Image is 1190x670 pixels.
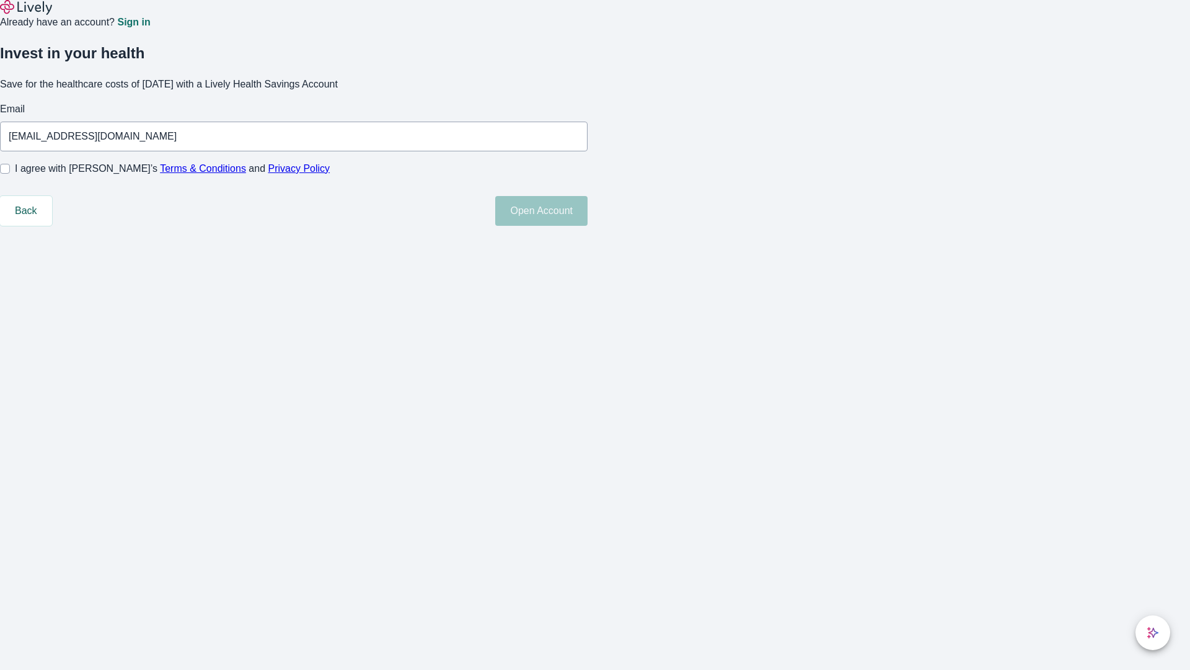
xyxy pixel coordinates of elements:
a: Privacy Policy [268,163,330,174]
a: Terms & Conditions [160,163,246,174]
span: I agree with [PERSON_NAME]’s and [15,161,330,176]
a: Sign in [117,17,150,27]
button: chat [1135,615,1170,650]
svg: Lively AI Assistant [1147,627,1159,639]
